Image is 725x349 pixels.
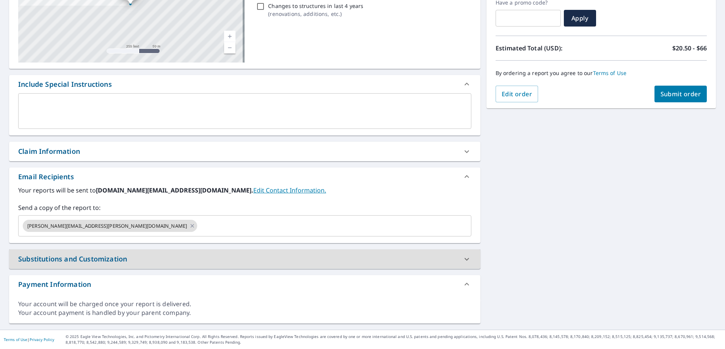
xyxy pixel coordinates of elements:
[18,186,471,195] label: Your reports will be sent to
[672,44,707,53] p: $20.50 - $66
[9,75,480,93] div: Include Special Instructions
[66,334,721,345] p: © 2025 Eagle View Technologies, Inc. and Pictometry International Corp. All Rights Reserved. Repo...
[593,69,627,77] a: Terms of Use
[661,90,701,98] span: Submit order
[18,172,74,182] div: Email Recipients
[496,44,601,53] p: Estimated Total (USD):
[253,186,326,194] a: EditContactInfo
[268,10,363,18] p: ( renovations, additions, etc. )
[4,337,27,342] a: Terms of Use
[18,79,112,89] div: Include Special Instructions
[4,337,54,342] p: |
[224,42,235,53] a: Current Level 17, Zoom Out
[496,70,707,77] p: By ordering a report you agree to our
[9,167,480,186] div: Email Recipients
[18,254,127,264] div: Substitutions and Customization
[9,275,480,293] div: Payment Information
[224,31,235,42] a: Current Level 17, Zoom In
[18,146,80,157] div: Claim Information
[18,300,471,308] div: Your account will be charged once your report is delivered.
[18,279,91,290] div: Payment Information
[96,186,253,194] b: [DOMAIN_NAME][EMAIL_ADDRESS][DOMAIN_NAME].
[23,220,197,232] div: [PERSON_NAME][EMAIL_ADDRESS][PERSON_NAME][DOMAIN_NAME]
[18,203,471,212] label: Send a copy of the report to:
[23,222,191,230] span: [PERSON_NAME][EMAIL_ADDRESS][PERSON_NAME][DOMAIN_NAME]
[570,14,590,22] span: Apply
[564,10,596,27] button: Apply
[18,308,471,317] div: Your account payment is handled by your parent company.
[502,90,532,98] span: Edit order
[9,249,480,269] div: Substitutions and Customization
[9,142,480,161] div: Claim Information
[268,2,363,10] p: Changes to structures in last 4 years
[496,86,538,102] button: Edit order
[30,337,54,342] a: Privacy Policy
[654,86,707,102] button: Submit order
